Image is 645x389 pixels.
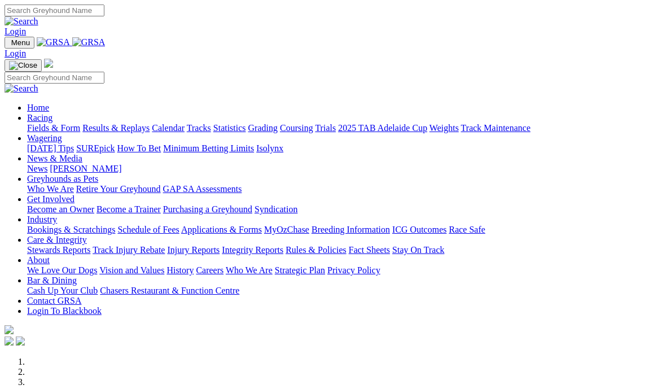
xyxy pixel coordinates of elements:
[9,61,37,70] img: Close
[5,5,104,16] input: Search
[27,133,62,143] a: Wagering
[27,306,102,316] a: Login To Blackbook
[311,225,390,234] a: Breeding Information
[5,84,38,94] img: Search
[286,245,346,255] a: Rules & Policies
[5,49,26,58] a: Login
[96,204,161,214] a: Become a Trainer
[27,276,77,285] a: Bar & Dining
[27,255,50,265] a: About
[27,245,640,255] div: Care & Integrity
[27,296,81,305] a: Contact GRSA
[37,37,70,47] img: GRSA
[5,16,38,27] img: Search
[5,59,42,72] button: Toggle navigation
[256,143,283,153] a: Isolynx
[226,265,273,275] a: Who We Are
[27,164,640,174] div: News & Media
[99,265,164,275] a: Vision and Values
[117,225,179,234] a: Schedule of Fees
[264,225,309,234] a: MyOzChase
[429,123,459,133] a: Weights
[27,204,640,215] div: Get Involved
[16,336,25,346] img: twitter.svg
[167,245,220,255] a: Injury Reports
[93,245,165,255] a: Track Injury Rebate
[27,184,640,194] div: Greyhounds as Pets
[166,265,194,275] a: History
[27,164,47,173] a: News
[27,286,98,295] a: Cash Up Your Club
[222,245,283,255] a: Integrity Reports
[27,245,90,255] a: Stewards Reports
[27,154,82,163] a: News & Media
[315,123,336,133] a: Trials
[152,123,185,133] a: Calendar
[5,37,34,49] button: Toggle navigation
[11,38,30,47] span: Menu
[27,174,98,183] a: Greyhounds as Pets
[392,245,444,255] a: Stay On Track
[27,103,49,112] a: Home
[163,184,242,194] a: GAP SA Assessments
[27,143,640,154] div: Wagering
[27,123,640,133] div: Racing
[163,204,252,214] a: Purchasing a Greyhound
[327,265,380,275] a: Privacy Policy
[338,123,427,133] a: 2025 TAB Adelaide Cup
[100,286,239,295] a: Chasers Restaurant & Function Centre
[27,123,80,133] a: Fields & Form
[187,123,211,133] a: Tracks
[163,143,254,153] a: Minimum Betting Limits
[117,143,161,153] a: How To Bet
[349,245,390,255] a: Fact Sheets
[27,113,52,123] a: Racing
[72,37,106,47] img: GRSA
[5,336,14,346] img: facebook.svg
[76,184,161,194] a: Retire Your Greyhound
[248,123,278,133] a: Grading
[27,265,97,275] a: We Love Our Dogs
[27,225,115,234] a: Bookings & Scratchings
[5,72,104,84] input: Search
[5,325,14,334] img: logo-grsa-white.png
[196,265,223,275] a: Careers
[449,225,485,234] a: Race Safe
[181,225,262,234] a: Applications & Forms
[27,204,94,214] a: Become an Owner
[27,265,640,276] div: About
[392,225,446,234] a: ICG Outcomes
[27,143,74,153] a: [DATE] Tips
[27,215,57,224] a: Industry
[27,286,640,296] div: Bar & Dining
[275,265,325,275] a: Strategic Plan
[82,123,150,133] a: Results & Replays
[27,235,87,244] a: Care & Integrity
[255,204,297,214] a: Syndication
[27,184,74,194] a: Who We Are
[27,225,640,235] div: Industry
[461,123,530,133] a: Track Maintenance
[76,143,115,153] a: SUREpick
[27,194,74,204] a: Get Involved
[5,27,26,36] a: Login
[50,164,121,173] a: [PERSON_NAME]
[280,123,313,133] a: Coursing
[213,123,246,133] a: Statistics
[44,59,53,68] img: logo-grsa-white.png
